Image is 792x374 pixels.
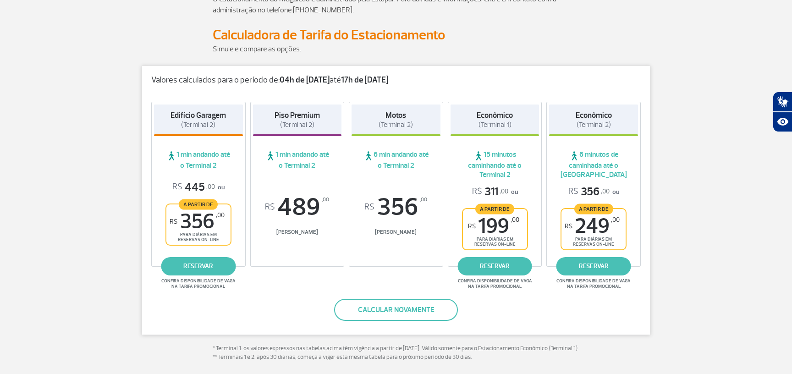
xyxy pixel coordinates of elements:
span: 15 minutos caminhando até o Terminal 2 [451,150,539,179]
span: (Terminal 1) [478,121,511,129]
span: para diárias em reservas on-line [174,232,223,242]
p: ou [568,185,619,199]
span: 356 [568,185,610,199]
sup: ,00 [322,195,329,205]
span: Confira disponibilidade de vaga na tarifa promocional [456,278,533,289]
p: Valores calculados para o período de: até [151,75,641,85]
span: [PERSON_NAME] [253,229,342,236]
p: ou [172,180,225,194]
button: Abrir tradutor de língua de sinais. [773,92,792,112]
span: (Terminal 2) [181,121,215,129]
button: Calcular novamente [334,299,458,321]
sup: R$ [468,222,476,230]
a: reservar [161,257,236,275]
span: 6 minutos de caminhada até o [GEOGRAPHIC_DATA] [549,150,638,179]
a: reservar [556,257,631,275]
p: * Terminal 1: os valores expressos nas tabelas acima têm vigência a partir de [DATE]. Válido some... [213,344,579,362]
span: 6 min andando até o Terminal 2 [352,150,440,170]
span: (Terminal 2) [379,121,413,129]
strong: Edifício Garagem [170,110,226,120]
p: Simule e compare as opções. [213,44,579,55]
span: 199 [468,216,519,236]
span: A partir de [574,203,613,214]
sup: ,00 [420,195,427,205]
strong: Econômico [477,110,513,120]
span: 356 [170,211,225,232]
strong: Piso Premium [275,110,320,120]
span: [PERSON_NAME] [352,229,440,236]
span: Confira disponibilidade de vaga na tarifa promocional [555,278,632,289]
sup: R$ [565,222,572,230]
sup: R$ [170,218,177,225]
span: 356 [352,195,440,220]
span: 1 min andando até o Terminal 2 [154,150,243,170]
p: ou [472,185,518,199]
button: Abrir recursos assistivos. [773,112,792,132]
span: A partir de [179,199,218,209]
sup: R$ [265,202,275,212]
sup: ,00 [216,211,225,219]
strong: Motos [385,110,406,120]
sup: ,00 [611,216,620,224]
span: (Terminal 2) [577,121,611,129]
a: reservar [457,257,532,275]
span: para diárias em reservas on-line [471,236,519,247]
strong: Econômico [576,110,612,120]
span: para diárias em reservas on-line [569,236,618,247]
strong: 17h de [DATE] [341,75,388,85]
h2: Calculadora de Tarifa do Estacionamento [213,27,579,44]
span: 489 [253,195,342,220]
span: 249 [565,216,620,236]
sup: R$ [364,202,374,212]
span: 445 [172,180,215,194]
span: (Terminal 2) [280,121,314,129]
span: A partir de [475,203,514,214]
sup: ,00 [511,216,519,224]
div: Plugin de acessibilidade da Hand Talk. [773,92,792,132]
span: Confira disponibilidade de vaga na tarifa promocional [160,278,237,289]
span: 1 min andando até o Terminal 2 [253,150,342,170]
strong: 04h de [DATE] [280,75,330,85]
span: 311 [472,185,508,199]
